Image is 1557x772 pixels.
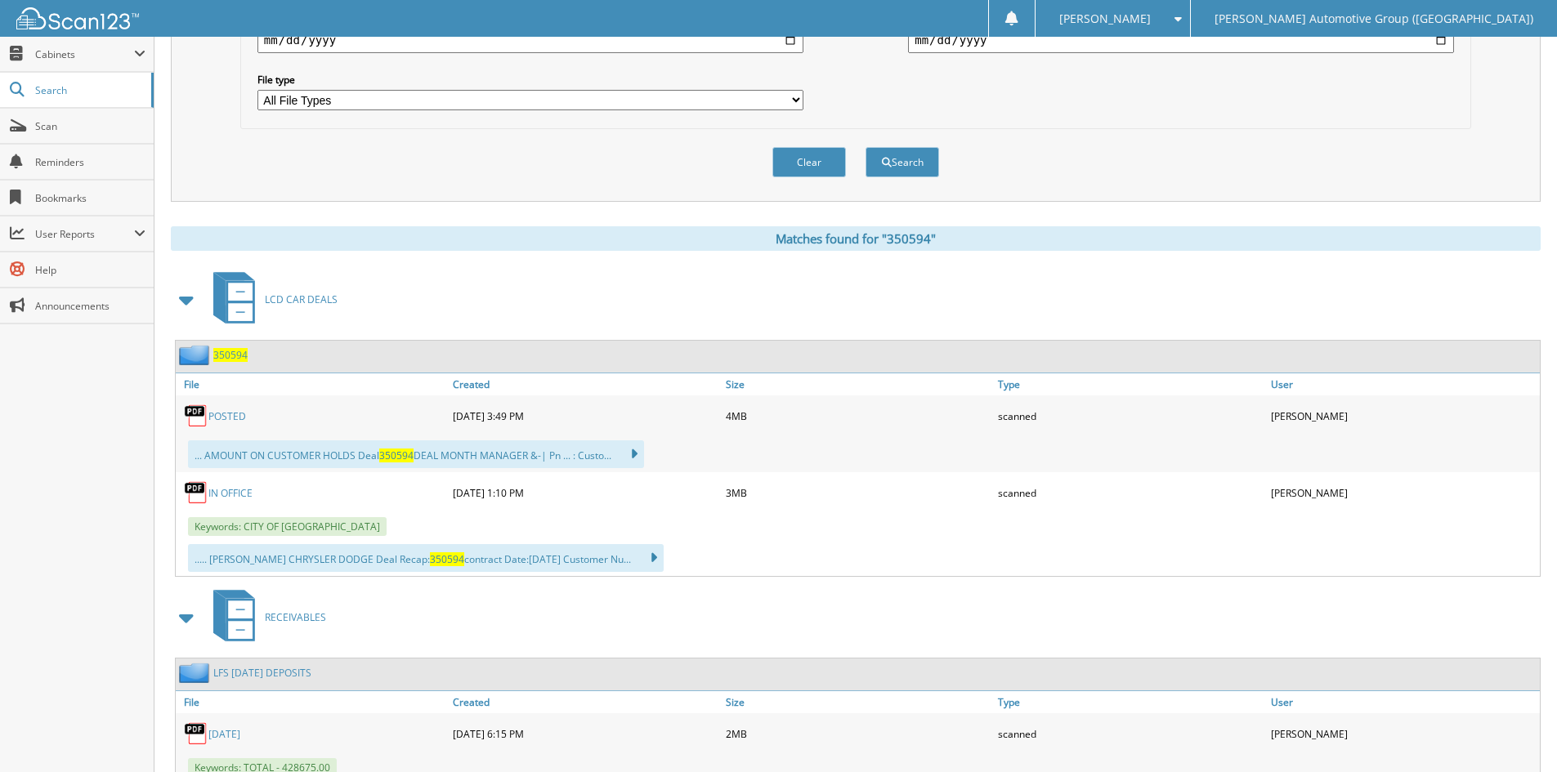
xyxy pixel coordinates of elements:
div: ..... [PERSON_NAME] CHRYSLER DODGE Deal Recap: contract Date:[DATE] Customer Nu... [188,544,664,572]
span: LCD CAR DEALS [265,292,338,306]
a: Size [722,373,995,395]
img: PDF.png [184,480,208,505]
img: folder2.png [179,663,213,683]
span: Search [35,83,143,97]
span: Announcements [35,299,145,313]
div: 2MB [722,717,995,750]
div: scanned [994,399,1267,432]
a: Type [994,373,1267,395]
span: RECEIVABLES [265,610,326,624]
div: [DATE] 1:10 PM [449,476,722,509]
input: end [908,27,1454,53]
a: File [176,373,449,395]
a: LFS [DATE] DEPOSITS [213,666,311,680]
a: User [1267,373,1540,395]
img: folder2.png [179,345,213,365]
a: 350594 [213,348,248,362]
label: File type [257,73,803,87]
a: Type [994,691,1267,713]
div: [PERSON_NAME] [1267,399,1540,432]
iframe: Chat Widget [1475,694,1557,772]
span: Keywords: CITY OF [GEOGRAPHIC_DATA] [188,517,387,536]
div: [DATE] 3:49 PM [449,399,722,432]
a: Created [449,691,722,713]
button: Clear [772,147,846,177]
div: [PERSON_NAME] [1267,717,1540,750]
button: Search [866,147,939,177]
span: Help [35,263,145,277]
a: LCD CAR DEALS [204,267,338,332]
span: Scan [35,119,145,133]
span: Cabinets [35,47,134,61]
a: [DATE] [208,727,240,741]
div: scanned [994,717,1267,750]
div: 4MB [722,399,995,432]
a: Size [722,691,995,713]
div: scanned [994,476,1267,509]
input: start [257,27,803,53]
div: [PERSON_NAME] [1267,476,1540,509]
img: PDF.png [184,721,208,746]
a: POSTED [208,409,246,423]
span: 350594 [430,552,464,566]
span: [PERSON_NAME] Automotive Group ([GEOGRAPHIC_DATA]) [1215,14,1533,24]
a: User [1267,691,1540,713]
img: scan123-logo-white.svg [16,7,139,29]
div: Matches found for "350594" [171,226,1541,251]
a: File [176,691,449,713]
a: Created [449,373,722,395]
img: PDF.png [184,404,208,428]
div: 3MB [722,476,995,509]
span: 350594 [379,448,414,462]
span: User Reports [35,227,134,241]
div: [DATE] 6:15 PM [449,717,722,750]
span: Reminders [35,155,145,169]
div: ... AMOUNT ON CUSTOMER HOLDS Deal DEAL MONTH MANAGER &-| Pn ... : Custo... [188,440,644,468]
a: IN OFFICE [208,486,253,500]
a: RECEIVABLES [204,585,326,649]
span: [PERSON_NAME] [1059,14,1151,24]
span: Bookmarks [35,191,145,205]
